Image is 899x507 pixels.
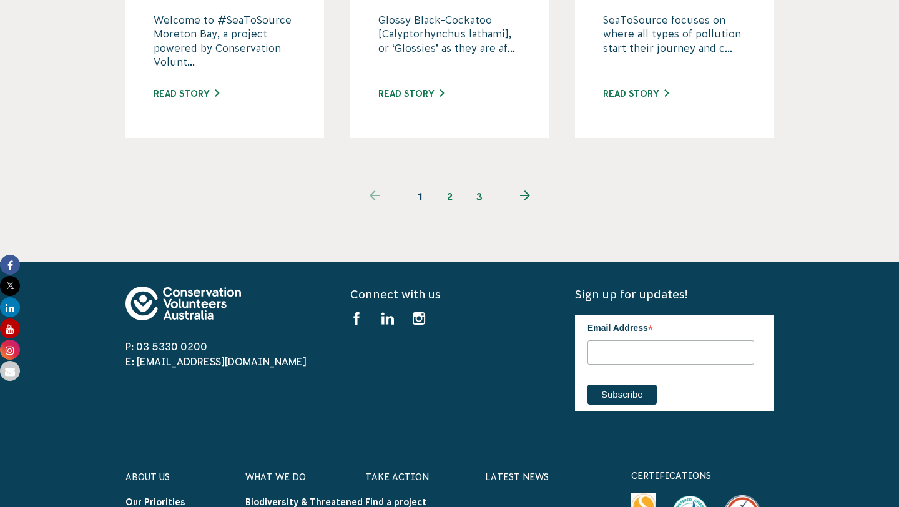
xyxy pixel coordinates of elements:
[587,315,754,338] label: Email Address
[125,341,207,352] a: P: 03 5330 0200
[603,89,669,99] a: Read story
[344,182,555,212] ul: Pagination
[245,472,306,482] a: What We Do
[125,497,185,507] a: Our Priorities
[125,472,170,482] a: About Us
[603,13,745,76] p: SeaToSource focuses on where all types of pollution start their journey and c...
[464,182,494,212] a: 3
[631,468,774,483] p: certifications
[378,13,521,76] p: Glossy Black-Cockatoo [Calyptorhynchus lathami], or ‘Glossies’ as they are af...
[365,497,426,507] a: Find a project
[350,287,549,302] h5: Connect with us
[494,182,555,212] a: Next page
[125,287,241,320] img: logo-footer.svg
[485,472,549,482] a: Latest News
[575,287,774,302] h5: Sign up for updates!
[378,89,444,99] a: Read story
[587,385,657,405] input: Subscribe
[125,356,307,367] a: E: [EMAIL_ADDRESS][DOMAIN_NAME]
[154,13,296,76] p: Welcome to #SeaToSource Moreton Bay, a project powered by Conservation Volunt...
[154,89,219,99] a: Read story
[405,182,435,212] span: 1
[365,472,429,482] a: Take Action
[435,182,464,212] a: 2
